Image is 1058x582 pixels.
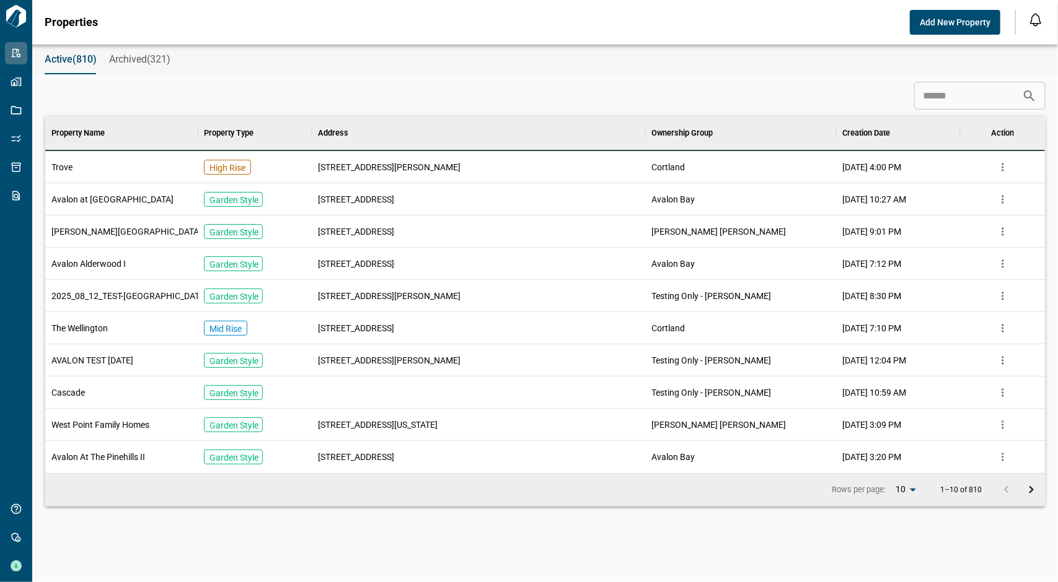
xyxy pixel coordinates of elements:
[994,351,1012,370] button: more
[842,451,901,463] span: [DATE] 3:20 PM
[318,225,394,238] span: [STREET_ADDRESS]
[991,116,1014,150] div: Action
[209,387,258,399] p: Garden Style
[842,322,901,334] span: [DATE] 7:10 PM
[45,116,198,150] div: Property Name
[842,116,890,150] div: Creation Date
[204,116,253,150] div: Property Type
[940,486,982,494] p: 1–10 of 810
[209,162,245,174] p: High Rise
[842,290,901,302] span: [DATE] 8:30 PM
[645,116,835,150] div: Ownership Group
[51,419,149,431] span: West Point Family Homes
[198,116,312,150] div: Property Type
[994,254,1012,273] button: more
[651,258,695,270] span: Avalon Bay
[209,451,258,464] p: Garden Style
[920,16,990,28] span: Add New Property
[51,161,73,173] span: Trove
[836,116,960,150] div: Creation Date
[651,451,695,463] span: Avalon Bay
[51,290,207,302] span: 2025_08_12_TEST-[GEOGRAPHIC_DATA]
[651,419,786,431] span: [PERSON_NAME] [PERSON_NAME]
[651,116,713,150] div: Ownership Group
[51,225,201,238] span: [PERSON_NAME][GEOGRAPHIC_DATA]
[209,323,242,335] p: Mid Rise
[994,287,1012,305] button: more
[209,226,258,238] p: Garden Style
[51,354,133,367] span: AVALON TEST [DATE]
[651,161,685,173] span: Cortland
[318,290,461,302] span: [STREET_ADDRESS][PERSON_NAME]
[842,161,901,173] span: [DATE] 4:00 PM
[994,190,1012,209] button: more
[994,222,1012,241] button: more
[209,419,258,432] p: Garden Style
[891,480,920,498] div: 10
[842,386,906,399] span: [DATE] 10:59 AM
[994,415,1012,434] button: more
[51,451,145,463] span: Avalon At The Pinehills II
[842,258,901,270] span: [DATE] 7:12 PM
[832,484,886,495] p: Rows per page:
[318,354,461,367] span: [STREET_ADDRESS][PERSON_NAME]
[45,53,97,66] span: Active(810)
[651,290,771,302] span: Testing Only - [PERSON_NAME]
[45,16,98,28] span: Properties
[994,319,1012,337] button: more
[318,451,394,463] span: [STREET_ADDRESS]
[318,419,438,431] span: [STREET_ADDRESS][US_STATE]
[994,448,1012,466] button: more
[209,355,258,367] p: Garden Style
[318,258,394,270] span: [STREET_ADDRESS]
[51,386,85,399] span: Cascade
[842,193,906,206] span: [DATE] 10:27 AM
[51,116,105,150] div: Property Name
[312,116,645,150] div: Address
[209,290,258,303] p: Garden Style
[842,225,901,238] span: [DATE] 9:01 PM
[318,193,394,206] span: [STREET_ADDRESS]
[51,322,108,334] span: The Wellington
[960,116,1046,150] div: Action
[318,161,461,173] span: [STREET_ADDRESS][PERSON_NAME]
[1026,10,1046,30] button: Open notification feed
[651,386,771,399] span: Testing Only - [PERSON_NAME]
[209,258,258,271] p: Garden Style
[651,193,695,206] span: Avalon Bay
[1019,477,1044,502] button: Go to next page
[910,10,1000,35] button: Add New Property
[209,194,258,206] p: Garden Style
[651,354,771,367] span: Testing Only - [PERSON_NAME]
[109,53,170,66] span: Archived(321)
[994,158,1012,176] button: more
[994,383,1012,402] button: more
[32,45,1058,74] div: base tabs
[651,322,685,334] span: Cortland
[842,354,906,367] span: [DATE] 12:04 PM
[51,193,174,206] span: Avalon at [GEOGRAPHIC_DATA]
[318,116,348,150] div: Address
[842,419,901,431] span: [DATE] 3:09 PM
[651,225,786,238] span: [PERSON_NAME] [PERSON_NAME]
[51,258,126,270] span: Avalon Alderwood I
[318,322,394,334] span: [STREET_ADDRESS]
